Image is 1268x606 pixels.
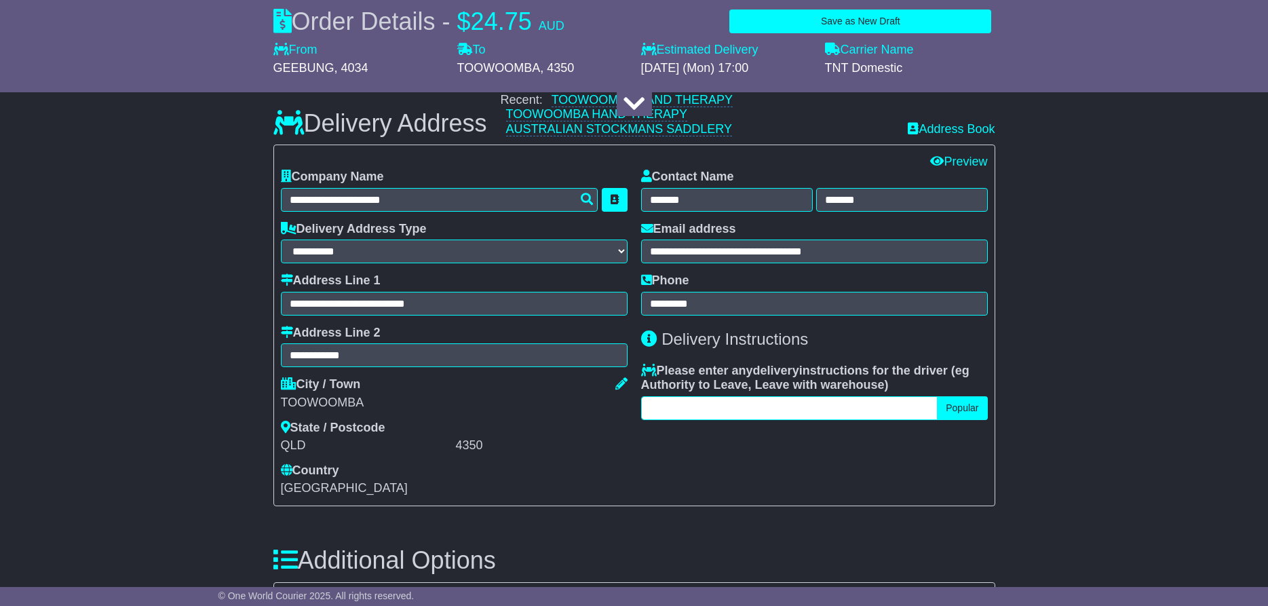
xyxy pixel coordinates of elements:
div: TOOWOOMBA [281,396,628,411]
label: City / Town [281,377,361,392]
span: [GEOGRAPHIC_DATA] [281,481,408,495]
label: Please enter any instructions for the driver ( ) [641,364,988,393]
span: GEEBUNG [273,61,334,75]
label: Address Line 1 [281,273,381,288]
span: eg Authority to Leave, Leave with warehouse [641,364,969,392]
span: AUD [539,19,564,33]
label: From [273,43,318,58]
a: Address Book [908,122,995,136]
span: $ [457,7,471,35]
label: Email address [641,222,736,237]
label: Company Name [281,170,384,185]
span: © One World Courier 2025. All rights reserved. [218,590,415,601]
label: Carrier Name [825,43,914,58]
div: 4350 [456,438,628,453]
label: Contact Name [641,170,734,185]
label: State / Postcode [281,421,385,436]
span: 24.75 [471,7,532,35]
button: Popular [937,396,987,420]
label: Country [281,463,339,478]
label: Phone [641,273,689,288]
button: Save as New Draft [729,10,991,33]
label: Delivery Address Type [281,222,427,237]
div: Order Details - [273,7,564,36]
div: TNT Domestic [825,61,995,76]
div: QLD [281,438,453,453]
span: Delivery Instructions [661,330,808,348]
span: TOOWOOMBA [457,61,541,75]
label: Address Line 2 [281,326,381,341]
a: Preview [930,155,987,168]
h3: Delivery Address [273,110,487,137]
label: Estimated Delivery [641,43,811,58]
span: , 4350 [540,61,574,75]
h3: Additional Options [273,547,995,574]
span: delivery [753,364,799,377]
a: AUSTRALIAN STOCKMANS SADDLERY [506,122,732,136]
div: [DATE] (Mon) 17:00 [641,61,811,76]
span: , 4034 [334,61,368,75]
label: To [457,43,486,58]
